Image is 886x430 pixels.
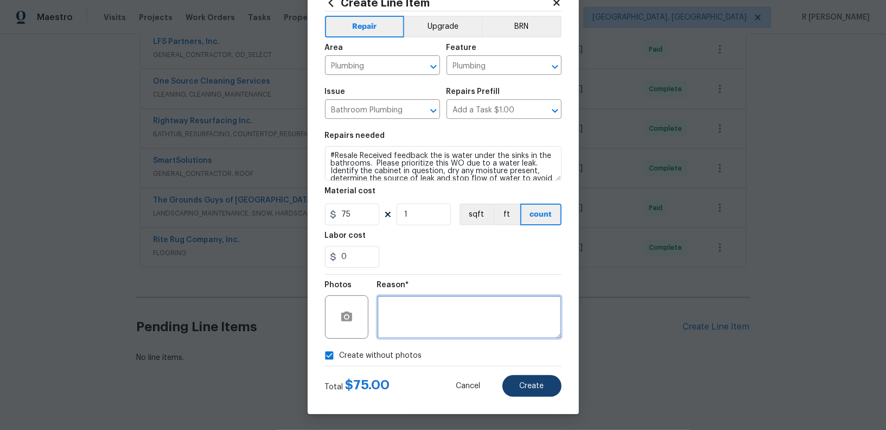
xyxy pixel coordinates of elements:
[325,44,343,52] h5: Area
[520,204,562,225] button: count
[325,16,405,37] button: Repair
[340,350,422,362] span: Create without photos
[456,382,481,390] span: Cancel
[439,375,498,397] button: Cancel
[447,88,500,96] h5: Repairs Prefill
[447,44,477,52] h5: Feature
[547,59,563,74] button: Open
[325,88,346,96] h5: Issue
[547,103,563,118] button: Open
[426,103,441,118] button: Open
[325,281,352,289] h5: Photos
[482,16,562,37] button: BRN
[325,232,366,239] h5: Labor cost
[520,382,544,390] span: Create
[325,132,385,140] h5: Repairs needed
[493,204,520,225] button: ft
[325,146,562,181] textarea: #Resale Received feedback the is water under the sinks in the bathrooms. Please prioritize this W...
[325,380,390,393] div: Total
[346,378,390,391] span: $ 75.00
[502,375,562,397] button: Create
[426,59,441,74] button: Open
[377,281,409,289] h5: Reason*
[404,16,482,37] button: Upgrade
[325,187,376,195] h5: Material cost
[460,204,493,225] button: sqft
